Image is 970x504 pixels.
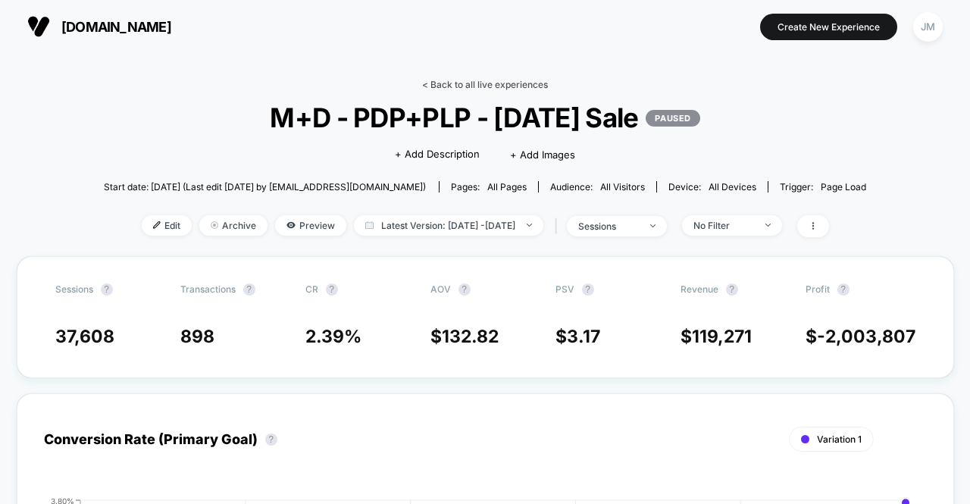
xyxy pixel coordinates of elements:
span: all pages [487,181,527,193]
span: Edit [142,215,192,236]
span: 119,271 [692,326,752,347]
span: AOV [430,283,451,295]
span: Sessions [55,283,93,295]
img: end [650,224,656,227]
span: Revenue [681,283,718,295]
span: Page Load [821,181,866,193]
span: | [551,215,567,237]
span: 898 [180,326,214,347]
button: JM [909,11,947,42]
span: -2,003,807 [817,326,915,347]
button: Create New Experience [760,14,897,40]
span: $ [806,326,915,347]
span: $ [555,326,600,347]
button: ? [326,283,338,296]
button: ? [101,283,113,296]
span: 3.17 [567,326,600,347]
span: + Add Description [395,147,480,162]
button: ? [265,434,277,446]
span: 132.82 [442,326,499,347]
a: < Back to all live experiences [422,79,548,90]
span: Preview [275,215,346,236]
button: ? [243,283,255,296]
img: end [527,224,532,227]
button: ? [458,283,471,296]
span: All Visitors [600,181,645,193]
span: Device: [656,181,768,193]
img: Visually logo [27,15,50,38]
div: JM [913,12,943,42]
span: Transactions [180,283,236,295]
button: ? [726,283,738,296]
span: Latest Version: [DATE] - [DATE] [354,215,543,236]
div: Pages: [451,181,527,193]
span: Start date: [DATE] (Last edit [DATE] by [EMAIL_ADDRESS][DOMAIN_NAME]) [104,181,426,193]
span: $ [681,326,752,347]
div: Trigger: [780,181,866,193]
img: edit [153,221,161,229]
button: ? [837,283,850,296]
span: + Add Images [510,149,575,161]
div: Audience: [550,181,645,193]
span: PSV [555,283,574,295]
span: all devices [709,181,756,193]
img: end [211,221,218,229]
span: Profit [806,283,830,295]
span: Variation 1 [817,434,862,445]
button: ? [582,283,594,296]
p: PAUSED [646,110,699,127]
span: 2.39 % [305,326,361,347]
span: Archive [199,215,268,236]
span: [DOMAIN_NAME] [61,19,171,35]
img: end [765,224,771,227]
button: [DOMAIN_NAME] [23,14,176,39]
span: CR [305,283,318,295]
span: 37,608 [55,326,114,347]
span: $ [430,326,499,347]
span: M+D - PDP+PLP - [DATE] Sale [142,102,828,133]
div: sessions [578,221,639,232]
img: calendar [365,221,374,229]
div: No Filter [693,220,754,231]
